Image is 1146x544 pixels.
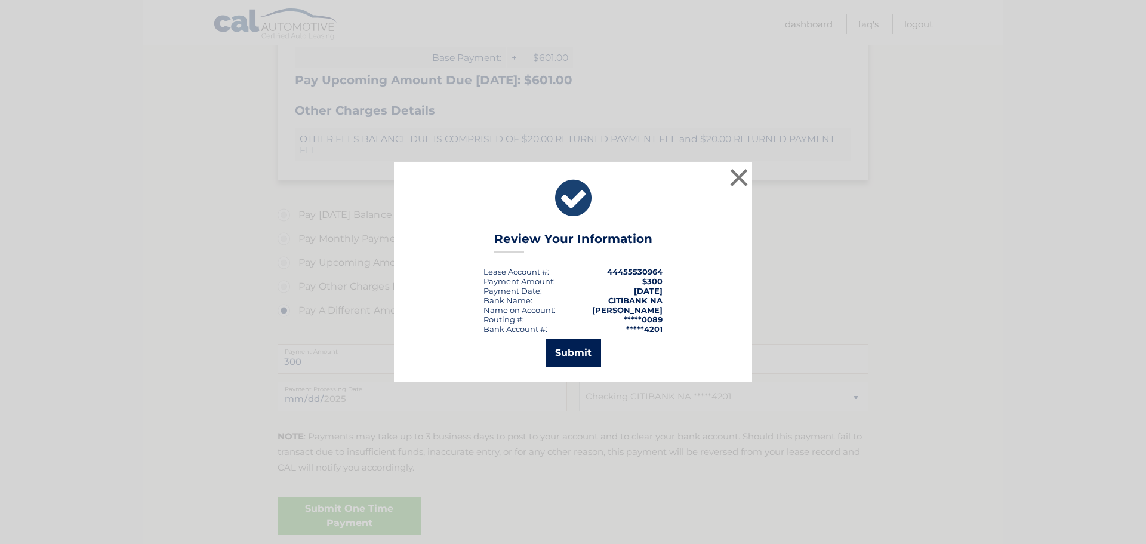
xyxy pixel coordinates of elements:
div: Name on Account: [483,305,556,315]
button: Submit [546,339,601,367]
strong: CITIBANK NA [608,296,663,305]
strong: [PERSON_NAME] [592,305,663,315]
span: Payment Date [483,286,540,296]
span: [DATE] [634,286,663,296]
div: : [483,286,542,296]
div: Lease Account #: [483,267,549,276]
h3: Review Your Information [494,232,652,253]
div: Bank Name: [483,296,532,305]
div: Bank Account #: [483,324,547,334]
button: × [727,165,751,189]
div: Routing #: [483,315,524,324]
strong: 44455530964 [607,267,663,276]
div: Payment Amount: [483,276,555,286]
span: $300 [642,276,663,286]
